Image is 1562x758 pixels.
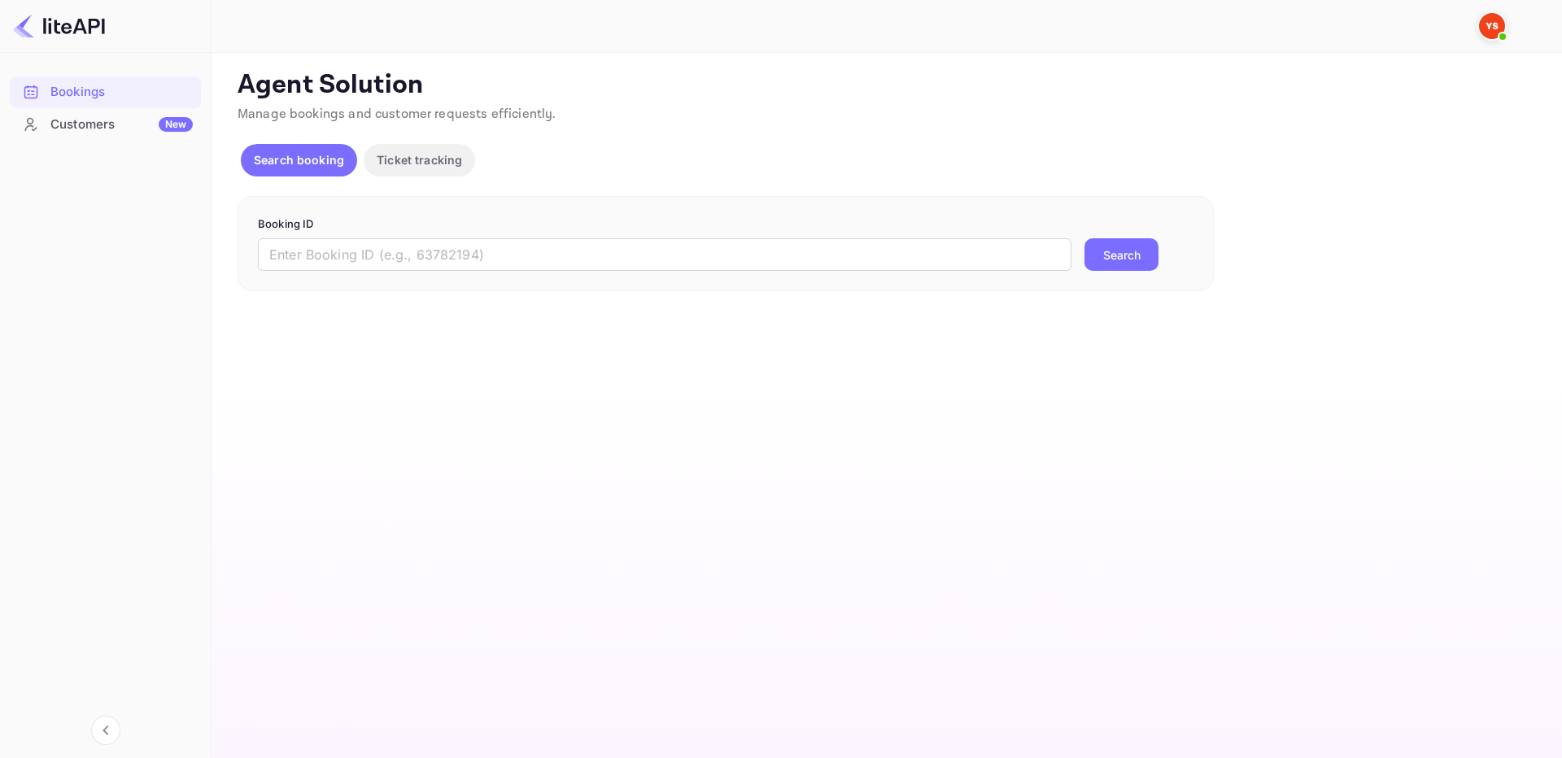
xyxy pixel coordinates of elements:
a: Bookings [10,76,201,107]
div: CustomersNew [10,109,201,141]
div: Bookings [50,83,193,102]
p: Ticket tracking [377,151,462,168]
input: Enter Booking ID (e.g., 63782194) [258,238,1071,271]
p: Agent Solution [238,69,1533,102]
a: CustomersNew [10,109,201,139]
img: Yandex Support [1479,13,1505,39]
p: Booking ID [258,216,1193,233]
img: LiteAPI logo [13,13,105,39]
div: Bookings [10,76,201,108]
button: Search [1084,238,1158,271]
div: Customers [50,115,193,134]
p: Search booking [254,151,344,168]
button: Collapse navigation [91,716,120,745]
div: New [159,117,193,132]
span: Manage bookings and customer requests efficiently. [238,106,556,123]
